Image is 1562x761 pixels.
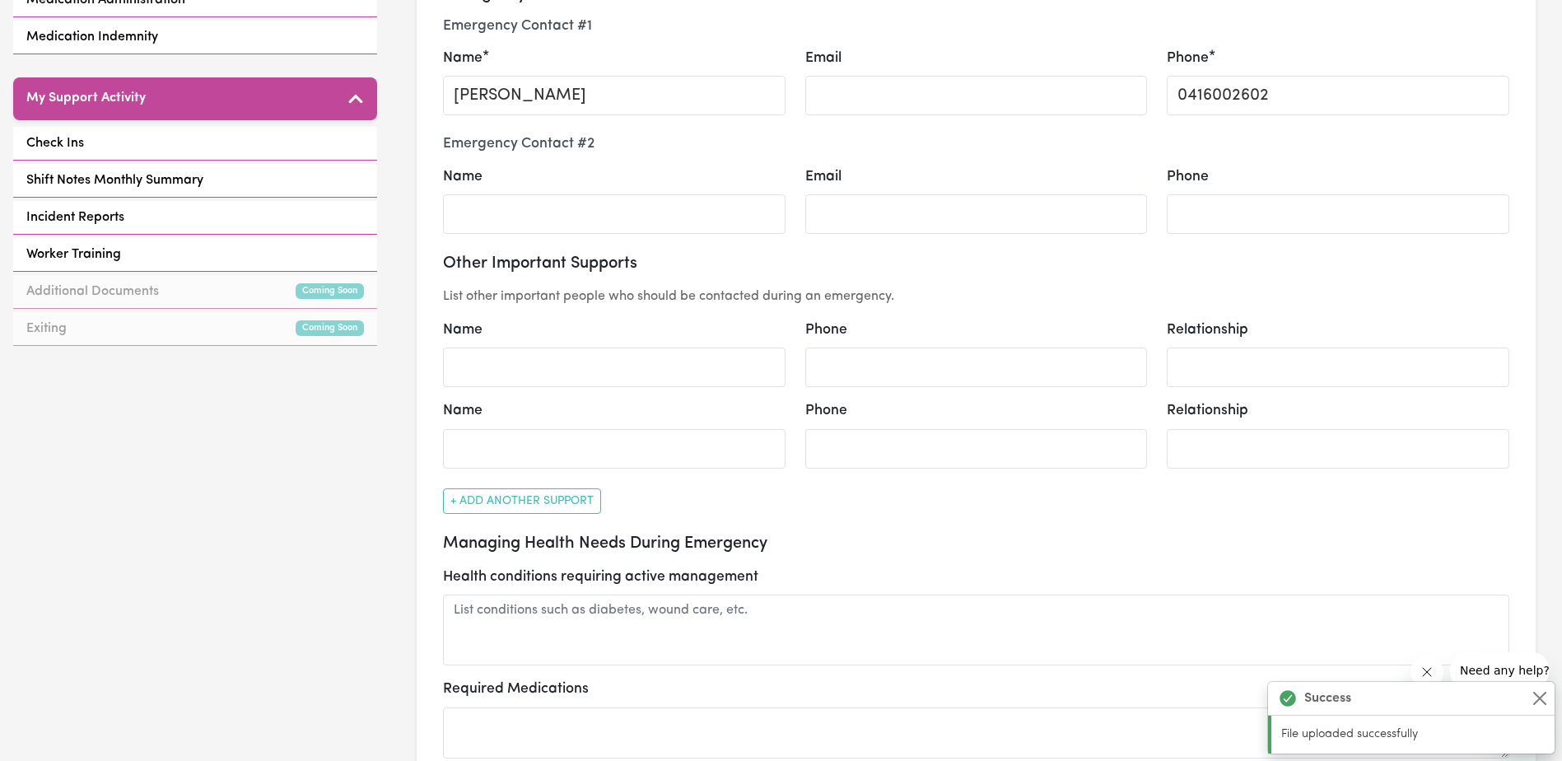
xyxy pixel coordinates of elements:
label: Name [443,48,483,69]
a: Additional DocumentsComing Soon [13,275,377,309]
label: Required Medications [443,679,589,700]
a: Worker Training [13,238,377,272]
a: Shift Notes Monthly Summary [13,164,377,198]
h3: Other Important Supports [443,254,1509,273]
a: ExitingComing Soon [13,312,377,346]
h4: Emergency Contact # 1 [443,17,1509,35]
label: Health conditions requiring active management [443,567,758,588]
iframe: Close message [1410,656,1443,689]
button: Close [1530,689,1550,708]
label: Name [443,400,483,422]
span: Incident Reports [26,208,124,227]
a: Medication Indemnity [13,21,377,54]
strong: Success [1304,689,1351,708]
label: Email [805,48,842,69]
label: Relationship [1167,320,1248,341]
a: Incident Reports [13,201,377,235]
label: Phone [1167,166,1209,188]
span: Exiting [26,319,67,338]
iframe: Message from company [1450,652,1549,689]
span: Medication Indemnity [26,27,158,47]
span: Shift Notes Monthly Summary [26,170,203,190]
span: Additional Documents [26,282,159,301]
button: My Support Activity [13,77,377,120]
label: Relationship [1167,400,1248,422]
label: Phone [805,320,847,341]
h3: Managing Health Needs During Emergency [443,534,1509,553]
span: Worker Training [26,245,121,264]
small: Coming Soon [296,320,364,336]
label: Email [805,166,842,188]
h5: My Support Activity [26,91,146,106]
label: Name [443,320,483,341]
label: Phone [1167,48,1209,69]
label: Phone [805,400,847,422]
a: Check Ins [13,127,377,161]
span: Need any help? [10,12,100,25]
h4: Emergency Contact # 2 [443,135,1509,152]
button: + Add Another Support [443,488,601,514]
p: List other important people who should be contacted during an emergency. [443,287,1509,306]
p: File uploaded successfully [1281,726,1545,744]
label: Name [443,166,483,188]
span: Check Ins [26,133,84,153]
small: Coming Soon [296,283,364,299]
